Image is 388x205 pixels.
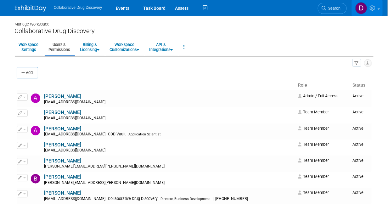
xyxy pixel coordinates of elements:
[106,39,143,55] a: WorkspaceCustomizations
[355,2,367,14] img: Daniel Castro
[44,174,82,180] a: [PERSON_NAME]
[352,174,363,179] span: Active
[298,94,339,98] span: Admin / Full Access
[214,196,250,201] span: [PHONE_NUMBER]
[31,142,40,151] img: Ben Retamal
[352,126,363,131] span: Active
[318,3,347,14] a: Search
[76,39,104,55] a: Billing &Licensing
[107,196,160,201] span: Collaborative Drug Discovery
[31,94,40,103] img: Abe Wang
[44,190,82,196] a: [PERSON_NAME]
[295,80,350,91] th: Role
[129,132,161,136] span: Application Scientist
[145,39,177,55] a: API &Integrations
[44,110,82,115] a: [PERSON_NAME]
[298,110,329,114] span: Team Member
[15,39,43,55] a: WorkspaceSettings
[44,180,294,185] div: [PERSON_NAME][EMAIL_ADDRESS][PERSON_NAME][DOMAIN_NAME]
[44,148,294,153] div: [EMAIL_ADDRESS][DOMAIN_NAME]
[44,132,294,137] div: [EMAIL_ADDRESS][DOMAIN_NAME]
[352,190,363,195] span: Active
[31,158,40,168] img: Bobby Kotak-Thorn
[352,158,363,163] span: Active
[106,196,107,201] span: |
[44,164,294,169] div: [PERSON_NAME][EMAIL_ADDRESS][PERSON_NAME][DOMAIN_NAME]
[44,100,294,105] div: [EMAIL_ADDRESS][DOMAIN_NAME]
[161,197,210,201] span: Director, Business Development
[31,174,40,184] img: Brittany Goldston
[31,110,40,119] img: Amanda Briggs
[44,126,82,132] a: [PERSON_NAME]
[352,110,363,114] span: Active
[44,94,82,99] a: [PERSON_NAME]
[54,5,102,10] span: Collaborative Drug Discovery
[326,6,341,11] span: Search
[17,67,38,78] button: Add
[44,116,294,121] div: [EMAIL_ADDRESS][DOMAIN_NAME]
[106,132,107,136] span: |
[350,80,371,91] th: Status
[107,132,128,136] span: CDD Vault
[213,196,214,201] span: |
[298,174,329,179] span: Team Member
[298,142,329,147] span: Team Member
[298,158,329,163] span: Team Member
[15,27,374,35] div: Collaborative Drug Discovery
[15,5,46,12] img: ExhibitDay
[44,196,294,202] div: [EMAIL_ADDRESS][DOMAIN_NAME]
[352,142,363,147] span: Active
[45,39,74,55] a: Users &Permissions
[15,16,374,27] div: Manage Workspace
[44,142,82,148] a: [PERSON_NAME]
[44,158,82,164] a: [PERSON_NAME]
[298,190,329,195] span: Team Member
[31,126,40,135] img: Antima Gupta
[31,190,40,200] img: Caley Anderson
[298,126,329,131] span: Team Member
[352,94,363,98] span: Active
